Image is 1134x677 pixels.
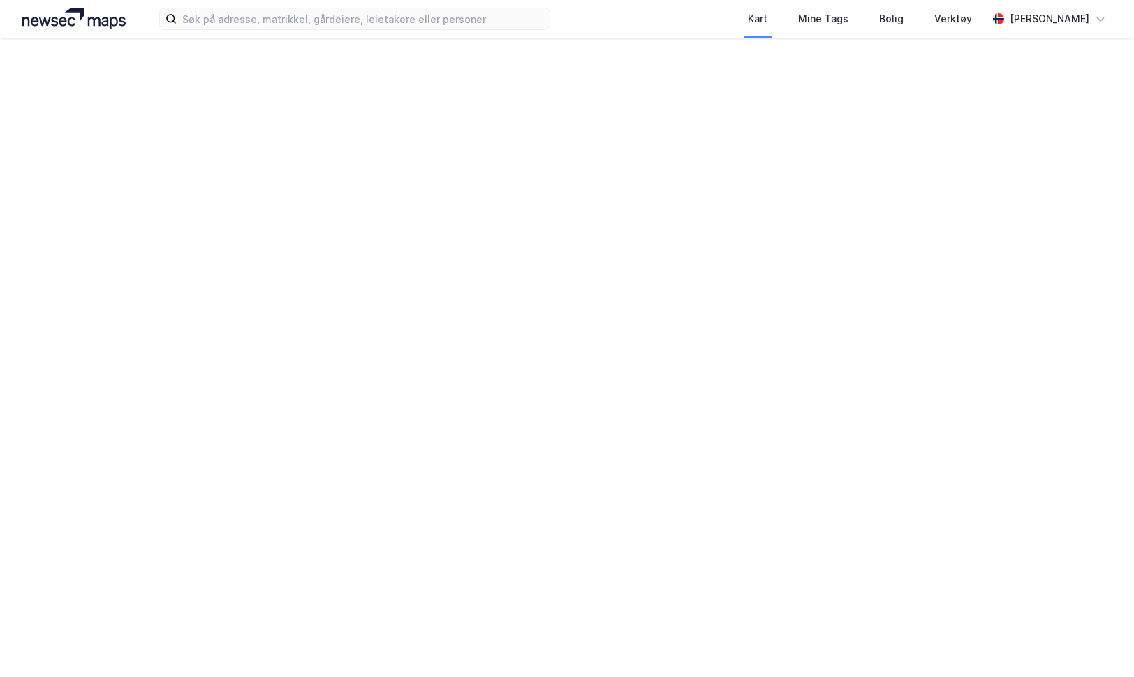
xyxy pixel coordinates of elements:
[1010,10,1089,27] div: [PERSON_NAME]
[1064,610,1134,677] iframe: Chat Widget
[177,8,550,29] input: Søk på adresse, matrikkel, gårdeiere, leietakere eller personer
[22,8,126,29] img: logo.a4113a55bc3d86da70a041830d287a7e.svg
[798,10,848,27] div: Mine Tags
[1064,610,1134,677] div: Kontrollprogram for chat
[934,10,972,27] div: Verktøy
[879,10,904,27] div: Bolig
[748,10,767,27] div: Kart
